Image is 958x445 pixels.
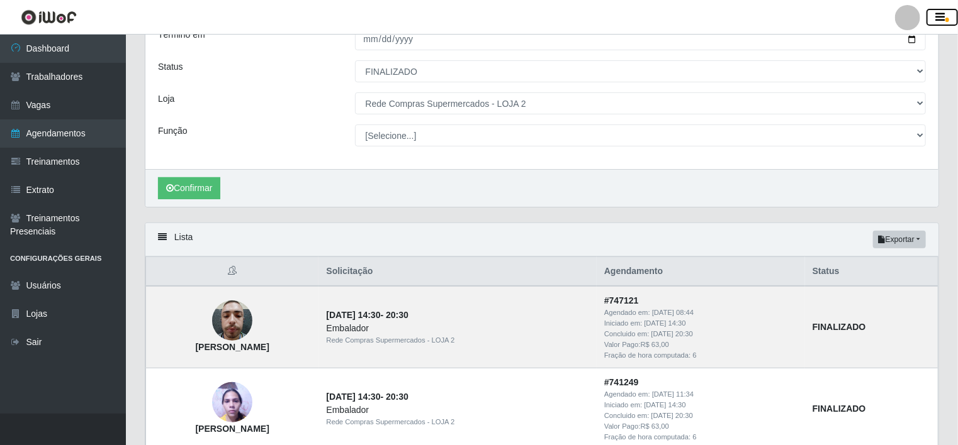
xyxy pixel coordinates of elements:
[604,432,797,442] div: Fração de hora computada: 6
[651,412,693,419] time: [DATE] 20:30
[158,60,183,74] label: Status
[158,124,188,138] label: Função
[604,377,639,387] strong: # 741249
[326,310,380,320] time: [DATE] 14:30
[805,257,938,287] th: Status
[597,257,805,287] th: Agendamento
[644,319,685,327] time: [DATE] 14:30
[386,392,409,402] time: 20:30
[652,390,694,398] time: [DATE] 11:34
[21,9,77,25] img: CoreUI Logo
[651,330,693,338] time: [DATE] 20:30
[158,177,220,199] button: Confirmar
[652,309,694,316] time: [DATE] 08:44
[386,310,409,320] time: 20:30
[326,417,589,427] div: Rede Compras Supermercados - LOJA 2
[355,28,927,50] input: 00/00/0000
[326,310,408,320] strong: -
[604,421,797,432] div: Valor Pago: R$ 63,00
[604,410,797,421] div: Concluido em:
[813,322,866,332] strong: FINALIZADO
[212,294,252,348] img: Leandro Gomes Oliveira
[158,28,205,41] label: Término em
[212,376,252,429] img: Sandy de Oliveira Inácio da silva
[318,257,597,287] th: Solicitação
[604,295,639,305] strong: # 747121
[604,329,797,339] div: Concluido em:
[604,339,797,350] div: Valor Pago: R$ 63,00
[145,223,938,256] div: Lista
[604,318,797,329] div: Iniciado em:
[326,404,589,417] div: Embalador
[326,322,589,335] div: Embalador
[813,404,866,414] strong: FINALIZADO
[196,424,269,434] strong: [PERSON_NAME]
[604,400,797,410] div: Iniciado em:
[604,307,797,318] div: Agendado em:
[158,92,174,106] label: Loja
[604,389,797,400] div: Agendado em:
[604,350,797,361] div: Fração de hora computada: 6
[196,342,269,352] strong: [PERSON_NAME]
[326,335,589,346] div: Rede Compras Supermercados - LOJA 2
[326,392,408,402] strong: -
[644,401,685,409] time: [DATE] 14:30
[873,231,926,248] button: Exportar
[326,392,380,402] time: [DATE] 14:30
